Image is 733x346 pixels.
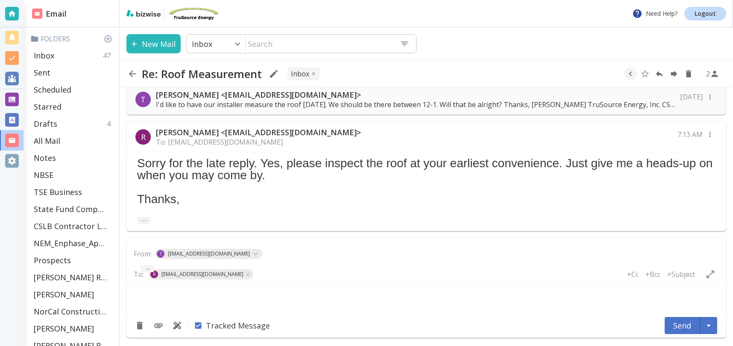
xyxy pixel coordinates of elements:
[34,272,107,282] p: [PERSON_NAME] Residence
[30,81,116,98] div: Scheduled
[30,286,116,303] div: [PERSON_NAME]
[30,34,116,44] p: Folders
[34,136,60,146] p: All Mail
[34,323,94,334] p: [PERSON_NAME]
[34,67,50,78] p: Sent
[30,201,116,218] div: State Fund Compensation
[642,266,664,282] button: +Bcc
[34,204,107,214] p: State Fund Compensation
[30,132,116,149] div: All Mail
[632,9,677,19] p: Need Help?
[34,221,107,231] p: CSLB Contractor License
[107,119,114,128] p: 4
[168,7,219,20] img: TruSource Energy, Inc.
[30,218,116,235] div: CSLB Contractor License
[30,115,116,132] div: Drafts4
[668,67,680,80] button: Forward
[126,34,181,53] button: New Mail
[677,130,703,139] p: 7:13 AM
[158,269,247,279] span: [EMAIL_ADDRESS][DOMAIN_NAME]
[141,265,154,272] button: ...
[134,270,144,279] p: To:
[30,269,116,286] div: [PERSON_NAME] Residence
[164,249,253,259] span: [EMAIL_ADDRESS][DOMAIN_NAME]
[134,249,152,259] p: From:
[667,270,695,279] p: +Subject
[30,235,116,252] div: NEM_Enphase_Applications
[684,7,726,20] a: Logout
[665,317,700,334] button: Send
[30,64,116,81] div: Sent
[695,11,716,17] p: Logout
[30,183,116,201] div: TSE Business
[192,39,212,49] p: Inbox
[127,122,726,152] div: R[PERSON_NAME] <[EMAIL_ADDRESS][DOMAIN_NAME]>To: [EMAIL_ADDRESS][DOMAIN_NAME]7:13 AM
[30,149,116,166] div: Notes
[30,252,116,269] div: Prospects
[246,35,393,52] input: Search
[34,102,62,112] p: Starred
[34,187,82,197] p: TSE Business
[34,153,56,163] p: Notes
[653,67,666,80] button: Reply
[141,132,146,142] p: R
[149,269,253,279] div: R[EMAIL_ADDRESS][DOMAIN_NAME]
[627,270,639,279] p: +Cc
[30,320,116,337] div: [PERSON_NAME]
[34,255,71,265] p: Prospects
[30,98,116,115] div: Starred
[682,67,695,80] button: Delete
[706,69,710,79] p: 2
[132,318,147,333] button: Discard
[645,270,660,279] p: +Bcc
[664,266,698,282] button: +Subject
[34,170,53,180] p: NBSE
[153,269,156,279] p: R
[680,92,703,102] p: [DATE]
[291,69,309,79] p: INBOX
[34,306,107,317] p: NorCal Construction
[156,100,675,109] p: I'd like to have our installer measure the roof [DATE]. We should be there between 12-1. Will tha...
[156,90,675,100] p: [PERSON_NAME] <[EMAIL_ADDRESS][DOMAIN_NAME]>
[103,51,114,60] p: 47
[30,303,116,320] div: NorCal Construction
[30,166,116,183] div: NBSE
[156,137,361,147] p: To: [EMAIL_ADDRESS][DOMAIN_NAME]
[34,119,57,129] p: Drafts
[142,67,262,81] h2: Re: Roof Measurement
[34,289,94,299] p: [PERSON_NAME]
[151,318,166,333] button: Add Attachment
[126,10,161,17] img: bizwise
[34,50,54,61] p: Inbox
[30,47,116,64] div: Inbox47
[34,238,107,248] p: NEM_Enphase_Applications
[32,8,67,20] h2: Email
[32,9,42,19] img: DashboardSidebarEmail.svg
[170,318,185,333] button: Use Template
[702,64,723,84] button: See Participants
[141,94,146,105] p: T
[34,84,71,95] p: Scheduled
[156,127,361,137] p: [PERSON_NAME] <[EMAIL_ADDRESS][DOMAIN_NAME]>
[160,249,162,259] p: T
[700,317,717,334] button: Schedule Send
[155,249,262,259] div: T[EMAIL_ADDRESS][DOMAIN_NAME]
[206,320,270,331] span: Tracked Message
[624,266,642,282] button: +Cc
